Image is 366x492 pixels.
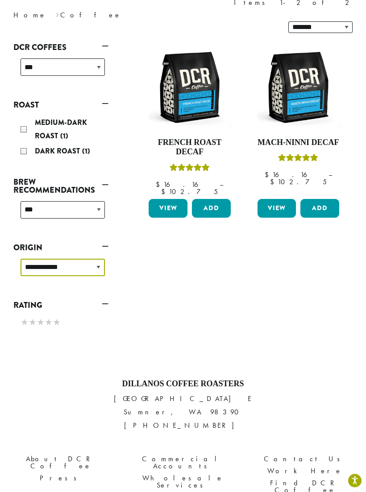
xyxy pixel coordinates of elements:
a: Mach-Ninni DecafRated 5.00 out of 5 [255,45,341,196]
div: Brew Recommendations [13,198,108,230]
h4: French Roast Decaf [146,138,233,157]
span: ★ [53,316,61,329]
a: Wholesale Services [129,473,237,492]
a: Roast [13,98,108,113]
span: ★ [37,316,45,329]
img: DCR-12oz-Mach-Ninni-Decaf-Stock-scaled.png [255,45,341,131]
span: $ [156,180,163,190]
span: ★ [21,316,29,329]
h4: Mach-Ninni Decaf [255,138,341,148]
a: Contact Us [251,453,359,465]
a: French Roast DecafRated 5.00 out of 5 [146,45,233,196]
div: DCR Coffees [13,55,108,87]
a: Brew Recommendations [13,175,108,198]
button: Add [300,199,339,218]
span: $ [161,187,169,197]
img: DCR-12oz-French-Roast-Decaf-Stock-scaled.png [146,45,233,131]
a: Press [7,473,115,485]
a: Home [13,11,46,20]
div: Rated 5.00 out of 5 [278,153,318,166]
bdi: 102.75 [270,178,327,187]
span: ★ [45,316,53,329]
span: ★ [29,316,37,329]
span: Dark Roast [35,146,82,157]
a: Origin [13,240,108,256]
h4: Dillanos Coffee Roasters [7,380,359,389]
span: Medium-Dark Roast [35,118,87,141]
span: $ [265,170,272,180]
a: Work Here [251,466,359,478]
p: [GEOGRAPHIC_DATA] E Sumner, WA 98390 [7,393,359,433]
div: Origin [13,256,108,287]
span: › [56,7,59,21]
button: Add [192,199,231,218]
a: About DCR Coffee [7,453,115,472]
bdi: 102.75 [161,187,218,197]
a: View [258,199,296,218]
span: – [220,180,223,190]
span: (1) [60,131,68,141]
span: (1) [82,146,90,157]
bdi: 16.16 [156,180,211,190]
div: Roast [13,113,108,164]
a: Commercial Accounts [129,453,237,472]
a: DCR Coffees [13,40,108,55]
div: Rating [13,313,108,334]
span: – [329,170,332,180]
a: View [149,199,187,218]
nav: Breadcrumb [13,10,170,21]
bdi: 16.16 [265,170,320,180]
a: [PHONE_NUMBER] [124,421,242,430]
a: Rating [13,298,108,313]
div: Rated 5.00 out of 5 [170,163,210,176]
span: $ [270,178,278,187]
